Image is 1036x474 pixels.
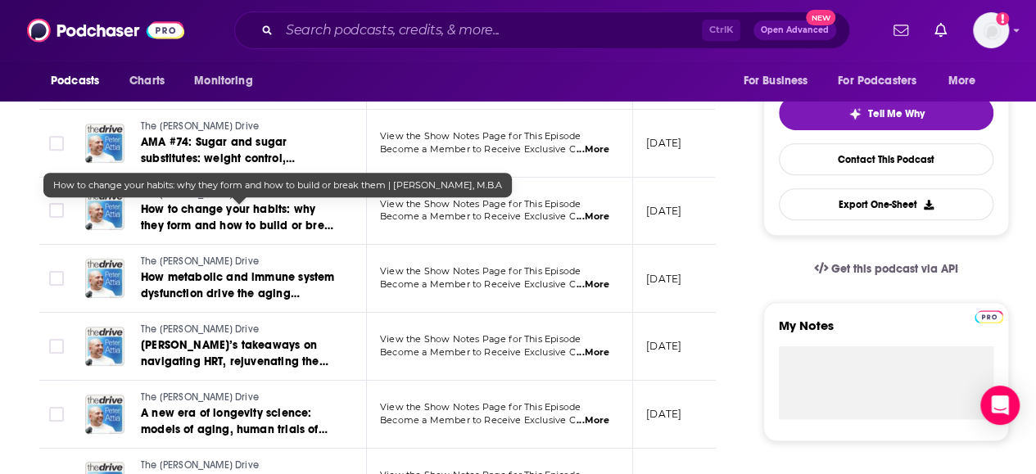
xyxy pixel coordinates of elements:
span: The [PERSON_NAME] Drive [141,323,259,335]
span: Become a Member to Receive Exclusive C [380,143,576,155]
label: My Notes [779,318,993,346]
span: For Podcasters [838,70,916,93]
span: Toggle select row [49,136,64,151]
button: open menu [937,65,997,97]
span: ...More [577,278,609,291]
button: Open AdvancedNew [753,20,836,40]
span: Tell Me Why [868,107,925,120]
a: A new era of longevity science: models of aging, human trials of [MEDICAL_DATA], biological clock... [141,405,337,438]
img: Podchaser - Follow, Share and Rate Podcasts [27,15,184,46]
span: ...More [577,414,609,427]
a: The [PERSON_NAME] Drive [141,458,337,473]
div: Search podcasts, credits, & more... [234,11,850,49]
span: View the Show Notes Page for This Episode [380,265,581,277]
button: tell me why sparkleTell Me Why [779,96,993,130]
span: The [PERSON_NAME] Drive [141,188,259,200]
span: Become a Member to Receive Exclusive C [380,278,576,290]
button: open menu [731,65,828,97]
span: Become a Member to Receive Exclusive C [380,414,576,426]
a: The [PERSON_NAME] Drive [141,120,337,134]
p: [DATE] [646,204,681,218]
span: How to change your habits: why they form and how to build or break them | [PERSON_NAME], M.B.A [53,179,502,191]
span: Become a Member to Receive Exclusive C [380,346,576,358]
p: [DATE] [646,407,681,421]
span: The [PERSON_NAME] Drive [141,120,259,132]
button: Export One-Sheet [779,188,993,220]
a: How to change your habits: why they form and how to build or break them | [PERSON_NAME], M.B.A [141,201,337,234]
img: User Profile [973,12,1009,48]
span: Logged in as RiverheadPublicity [973,12,1009,48]
span: AMA #74: Sugar and sugar substitutes: weight control, metabolic effects, and health trade-offs [141,135,301,198]
a: Show notifications dropdown [928,16,953,44]
svg: Add a profile image [996,12,1009,25]
span: How metabolic and immune system dysfunction drive the aging process, the role of NAD, promising i... [141,270,334,350]
span: View the Show Notes Page for This Episode [380,198,581,210]
span: Charts [129,70,165,93]
a: Get this podcast via API [801,249,971,289]
span: For Business [743,70,808,93]
img: Podchaser Pro [975,310,1003,323]
button: open menu [183,65,274,97]
button: open menu [39,65,120,97]
span: View the Show Notes Page for This Episode [380,333,581,345]
p: [DATE] [646,136,681,150]
p: [DATE] [646,272,681,286]
span: [PERSON_NAME]’s takeaways on navigating HRT, rejuvenating the face, understanding the biology of ... [141,338,332,434]
a: How metabolic and immune system dysfunction drive the aging process, the role of NAD, promising i... [141,269,337,302]
div: Open Intercom Messenger [980,386,1020,425]
input: Search podcasts, credits, & more... [279,17,702,43]
a: The [PERSON_NAME] Drive [141,255,337,269]
span: The [PERSON_NAME] Drive [141,459,259,471]
span: Toggle select row [49,271,64,286]
span: Podcasts [51,70,99,93]
span: View the Show Notes Page for This Episode [380,401,581,413]
span: New [806,10,835,25]
img: tell me why sparkle [848,107,862,120]
span: How to change your habits: why they form and how to build or break them | [PERSON_NAME], M.B.A [141,202,337,249]
span: Toggle select row [49,407,64,422]
span: Toggle select row [49,339,64,354]
a: Contact This Podcast [779,143,993,175]
span: Get this podcast via API [831,262,958,276]
span: The [PERSON_NAME] Drive [141,391,259,403]
a: [PERSON_NAME]’s takeaways on navigating HRT, rejuvenating the face, understanding the biology of ... [141,337,337,370]
span: The [PERSON_NAME] Drive [141,255,259,267]
span: Toggle select row [49,203,64,218]
button: open menu [827,65,940,97]
a: Show notifications dropdown [887,16,915,44]
a: AMA #74: Sugar and sugar substitutes: weight control, metabolic effects, and health trade-offs [141,134,337,167]
button: Show profile menu [973,12,1009,48]
span: Become a Member to Receive Exclusive C [380,210,576,222]
span: ...More [577,143,609,156]
span: Ctrl K [702,20,740,41]
a: The [PERSON_NAME] Drive [141,390,337,405]
p: [DATE] [646,339,681,353]
span: ...More [577,346,609,359]
span: View the Show Notes Page for This Episode [380,130,581,142]
span: Monitoring [194,70,252,93]
span: ...More [577,210,609,223]
a: Charts [119,65,174,97]
a: The [PERSON_NAME] Drive [141,323,337,337]
span: Open Advanced [761,26,829,34]
span: More [948,70,976,93]
a: Pro website [975,308,1003,323]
